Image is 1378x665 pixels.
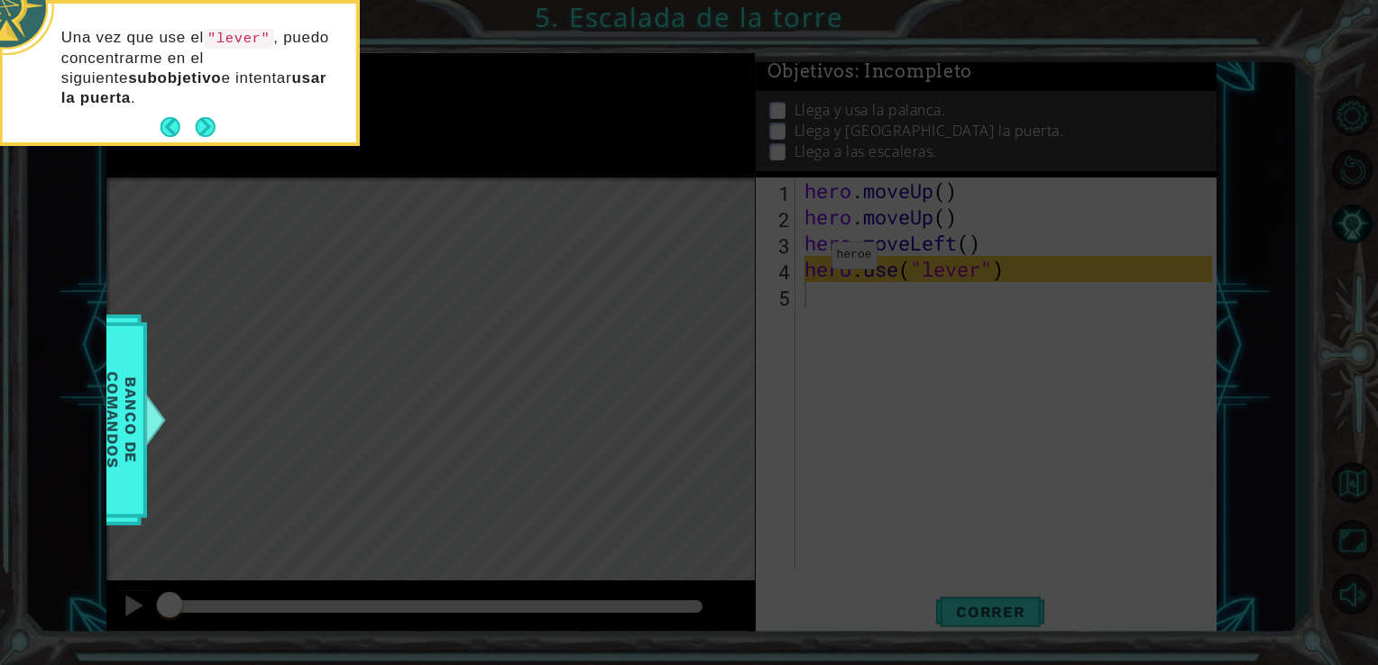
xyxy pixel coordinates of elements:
code: "lever" [204,29,273,49]
span: Banco de comandos [98,326,145,513]
strong: subobjetivo [128,69,221,87]
button: Back [161,117,196,137]
p: Una vez que use el , puedo concentrarme en el siguiente e intentar . [61,28,344,108]
button: Next [189,112,221,143]
strong: usar la puerta [61,69,326,106]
